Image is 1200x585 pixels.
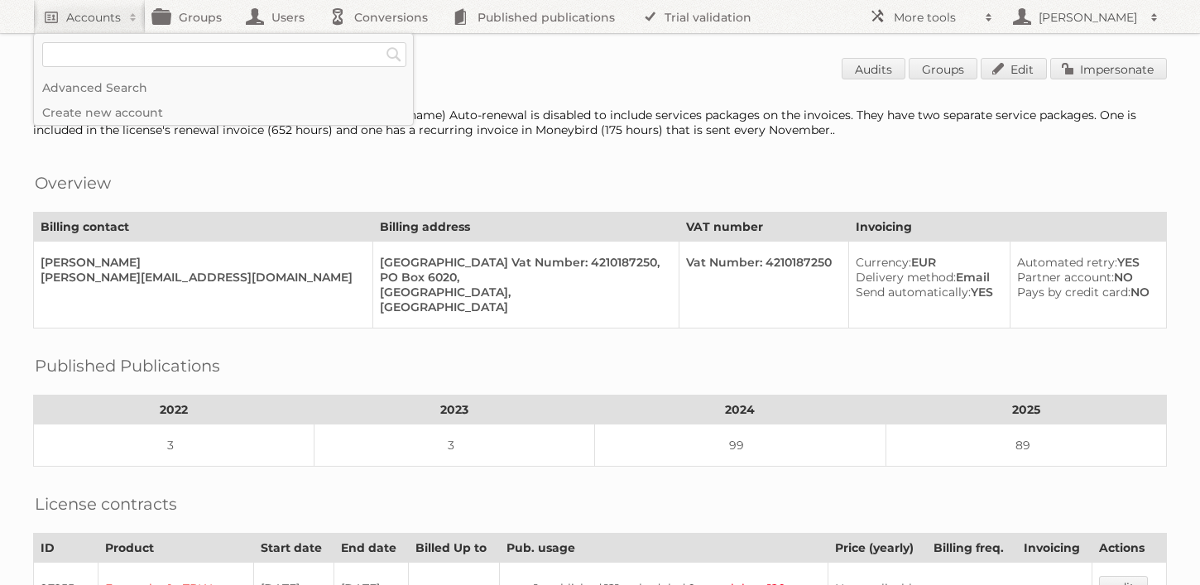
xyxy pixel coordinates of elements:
th: Billing freq. [927,534,1017,563]
div: [GEOGRAPHIC_DATA], [380,285,665,300]
span: Partner account: [1017,270,1114,285]
a: Audits [842,58,905,79]
div: [Contact 106779] THIS IS TFG MEDIA (Need the same legal entity name) Auto-renewal is disabled to ... [33,108,1167,137]
td: 3 [314,424,594,467]
h1: Account 83701: Foschini Retail Group (Pty) Ltd [33,58,1167,83]
th: Invoicing [1017,534,1092,563]
h2: [PERSON_NAME] [1034,9,1142,26]
a: Groups [909,58,977,79]
th: Billing address [373,213,679,242]
td: 99 [594,424,886,467]
div: YES [856,285,996,300]
span: Send automatically: [856,285,971,300]
span: Automated retry: [1017,255,1117,270]
td: Vat Number: 4210187250 [679,242,849,328]
div: [GEOGRAPHIC_DATA] Vat Number: 4210187250, [380,255,665,270]
th: Billed Up to [409,534,500,563]
h2: License contracts [35,491,177,516]
h2: Overview [35,170,111,195]
div: EUR [856,255,996,270]
div: NO [1017,285,1153,300]
th: Invoicing [849,213,1167,242]
a: Edit [981,58,1047,79]
td: 3 [34,424,314,467]
th: Product [98,534,254,563]
th: 2023 [314,396,594,424]
input: Search [382,42,406,67]
span: Pays by credit card: [1017,285,1130,300]
th: 2024 [594,396,886,424]
th: 2025 [886,396,1167,424]
div: [PERSON_NAME] [41,255,359,270]
th: 2022 [34,396,314,424]
td: 89 [886,424,1167,467]
span: Delivery method: [856,270,956,285]
th: Actions [1092,534,1167,563]
a: Advanced Search [34,75,413,100]
div: [GEOGRAPHIC_DATA] [380,300,665,314]
a: Impersonate [1050,58,1167,79]
th: Pub. usage [500,534,828,563]
div: YES [1017,255,1153,270]
th: Billing contact [34,213,373,242]
th: ID [34,534,98,563]
div: NO [1017,270,1153,285]
div: [PERSON_NAME][EMAIL_ADDRESS][DOMAIN_NAME] [41,270,359,285]
th: Price (yearly) [828,534,927,563]
h2: Accounts [66,9,121,26]
a: Create new account [34,100,413,125]
th: End date [334,534,409,563]
div: PO Box 6020, [380,270,665,285]
th: Start date [254,534,334,563]
div: Email [856,270,996,285]
h2: Published Publications [35,353,220,378]
th: VAT number [679,213,849,242]
span: Currency: [856,255,911,270]
h2: More tools [894,9,977,26]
